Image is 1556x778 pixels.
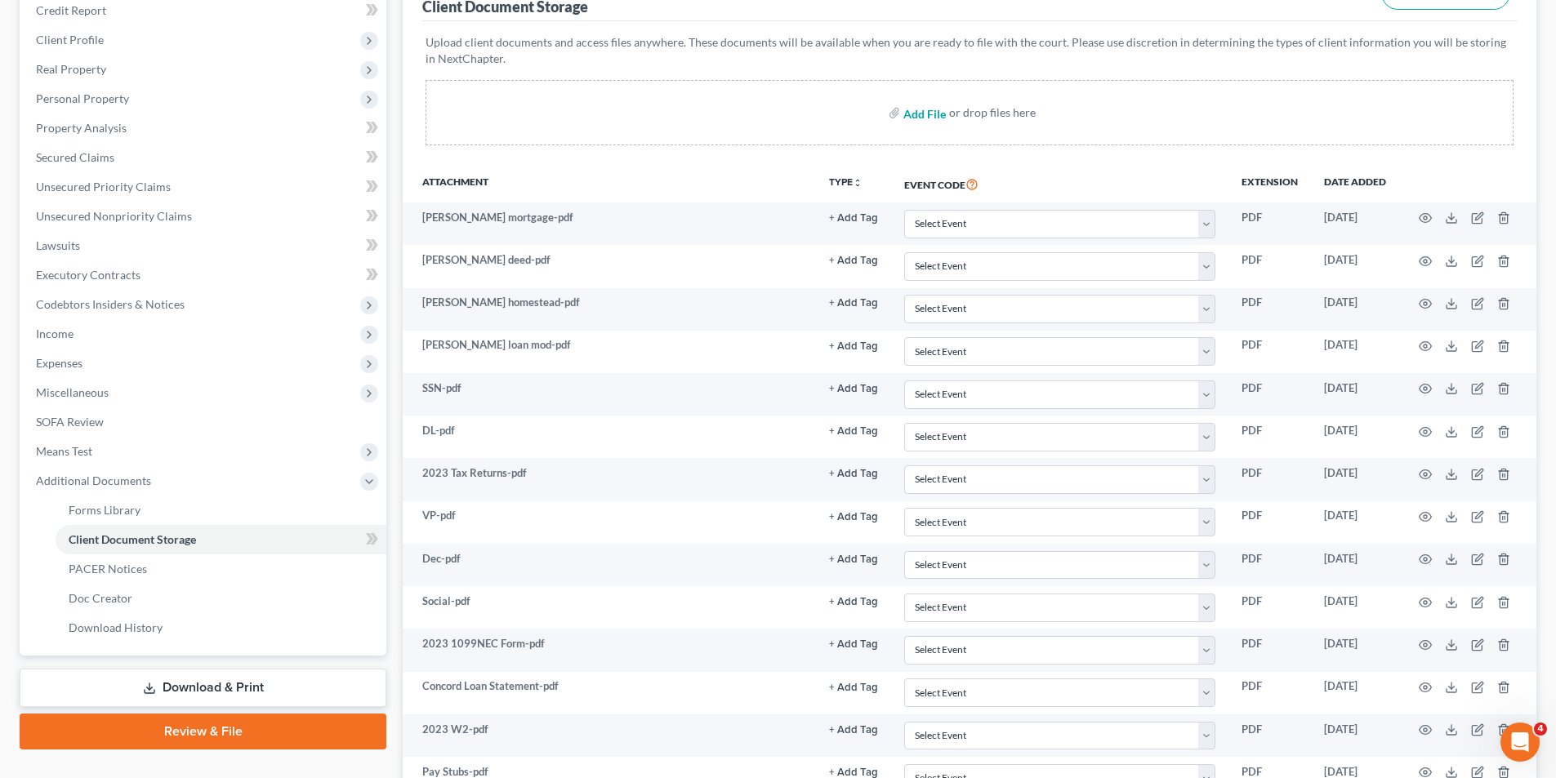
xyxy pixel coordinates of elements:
span: Property Analysis [36,121,127,135]
td: PDF [1228,416,1311,458]
a: + Add Tag [829,636,878,651]
td: PDF [1228,544,1311,586]
td: 2023 1099NEC Form-pdf [403,629,816,671]
span: Lawsuits [36,238,80,252]
td: [DATE] [1311,714,1399,757]
div: or drop files here [949,104,1036,121]
td: [DATE] [1311,501,1399,544]
button: + Add Tag [829,512,878,522]
button: + Add Tag [829,469,878,479]
span: Unsecured Nonpriority Claims [36,209,192,223]
button: + Add Tag [829,682,878,693]
span: Forms Library [69,503,140,517]
td: [PERSON_NAME] loan mod-pdf [403,331,816,373]
td: [PERSON_NAME] homestead-pdf [403,288,816,331]
a: + Add Tag [829,722,878,737]
button: + Add Tag [829,725,878,736]
button: + Add Tag [829,298,878,309]
button: + Add Tag [829,256,878,266]
td: [DATE] [1311,416,1399,458]
td: Concord Loan Statement-pdf [403,672,816,714]
span: Download History [69,620,163,634]
a: + Add Tag [829,678,878,694]
td: PDF [1228,202,1311,245]
a: PACER Notices [56,554,386,584]
th: Extension [1228,165,1311,202]
a: + Add Tag [829,594,878,609]
p: Upload client documents and access files anywhere. These documents will be available when you are... [426,34,1514,67]
td: [DATE] [1311,544,1399,586]
button: + Add Tag [829,426,878,437]
td: VP-pdf [403,501,816,544]
span: Executory Contracts [36,268,140,282]
a: + Add Tag [829,210,878,225]
td: [DATE] [1311,672,1399,714]
a: Executory Contracts [23,260,386,290]
button: + Add Tag [829,597,878,607]
span: Income [36,327,74,340]
a: + Add Tag [829,551,878,567]
a: + Add Tag [829,508,878,523]
td: SSN-pdf [403,373,816,416]
span: Personal Property [36,91,129,105]
button: + Add Tag [829,384,878,394]
td: PDF [1228,586,1311,629]
span: Codebtors Insiders & Notices [36,297,185,311]
td: PDF [1228,629,1311,671]
td: PDF [1228,288,1311,331]
a: Doc Creator [56,584,386,613]
span: Client Profile [36,33,104,47]
a: Review & File [20,714,386,749]
a: Unsecured Priority Claims [23,172,386,202]
a: + Add Tag [829,380,878,396]
a: Download History [56,613,386,642]
span: Secured Claims [36,150,114,164]
a: + Add Tag [829,337,878,353]
span: Credit Report [36,3,106,17]
a: + Add Tag [829,295,878,310]
td: [DATE] [1311,245,1399,287]
iframe: Intercom live chat [1500,722,1540,762]
span: Doc Creator [69,591,132,605]
td: Social-pdf [403,586,816,629]
a: Forms Library [56,496,386,525]
td: PDF [1228,501,1311,544]
span: Expenses [36,356,82,370]
td: [DATE] [1311,202,1399,245]
a: Secured Claims [23,143,386,172]
a: Download & Print [20,669,386,707]
button: + Add Tag [829,554,878,565]
a: + Add Tag [829,465,878,481]
th: Date added [1311,165,1399,202]
td: [DATE] [1311,331,1399,373]
td: [PERSON_NAME] mortgage-pdf [403,202,816,245]
a: SOFA Review [23,407,386,437]
a: + Add Tag [829,252,878,268]
td: PDF [1228,331,1311,373]
button: + Add Tag [829,767,878,778]
th: Attachment [403,165,816,202]
td: PDF [1228,245,1311,287]
td: [DATE] [1311,629,1399,671]
td: DL-pdf [403,416,816,458]
a: + Add Tag [829,423,878,438]
a: Lawsuits [23,231,386,260]
td: [DATE] [1311,458,1399,500]
a: Unsecured Nonpriority Claims [23,202,386,231]
span: PACER Notices [69,562,147,576]
td: [PERSON_NAME] deed-pdf [403,245,816,287]
a: Client Document Storage [56,525,386,554]
td: PDF [1228,714,1311,757]
button: + Add Tag [829,341,878,352]
span: Client Document Storage [69,532,196,546]
span: 4 [1534,722,1547,736]
td: PDF [1228,373,1311,416]
td: [DATE] [1311,586,1399,629]
i: unfold_more [853,178,863,188]
td: 2023 W2-pdf [403,714,816,757]
th: Event Code [891,165,1228,202]
td: 2023 Tax Returns-pdf [403,458,816,500]
a: Property Analysis [23,113,386,143]
td: Dec-pdf [403,544,816,586]
td: PDF [1228,672,1311,714]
